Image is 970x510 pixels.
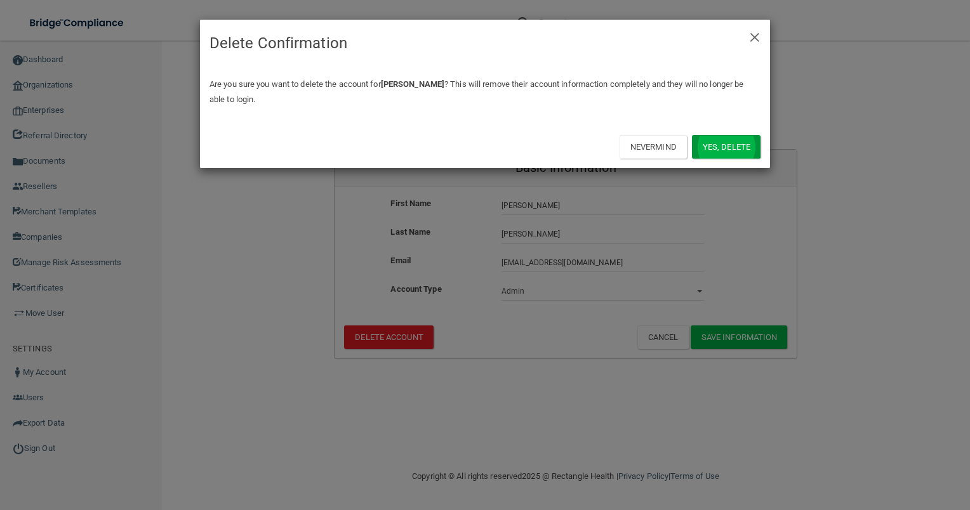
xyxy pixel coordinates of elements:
[751,421,955,471] iframe: Drift Widget Chat Controller
[749,23,761,48] span: ×
[692,135,761,159] button: Yes, delete
[620,135,687,159] button: Nevermind
[381,79,444,89] strong: [PERSON_NAME]
[209,77,761,107] p: Are you sure you want to delete the account for ? This will remove their account informaction com...
[209,29,761,57] h4: Delete Confirmation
